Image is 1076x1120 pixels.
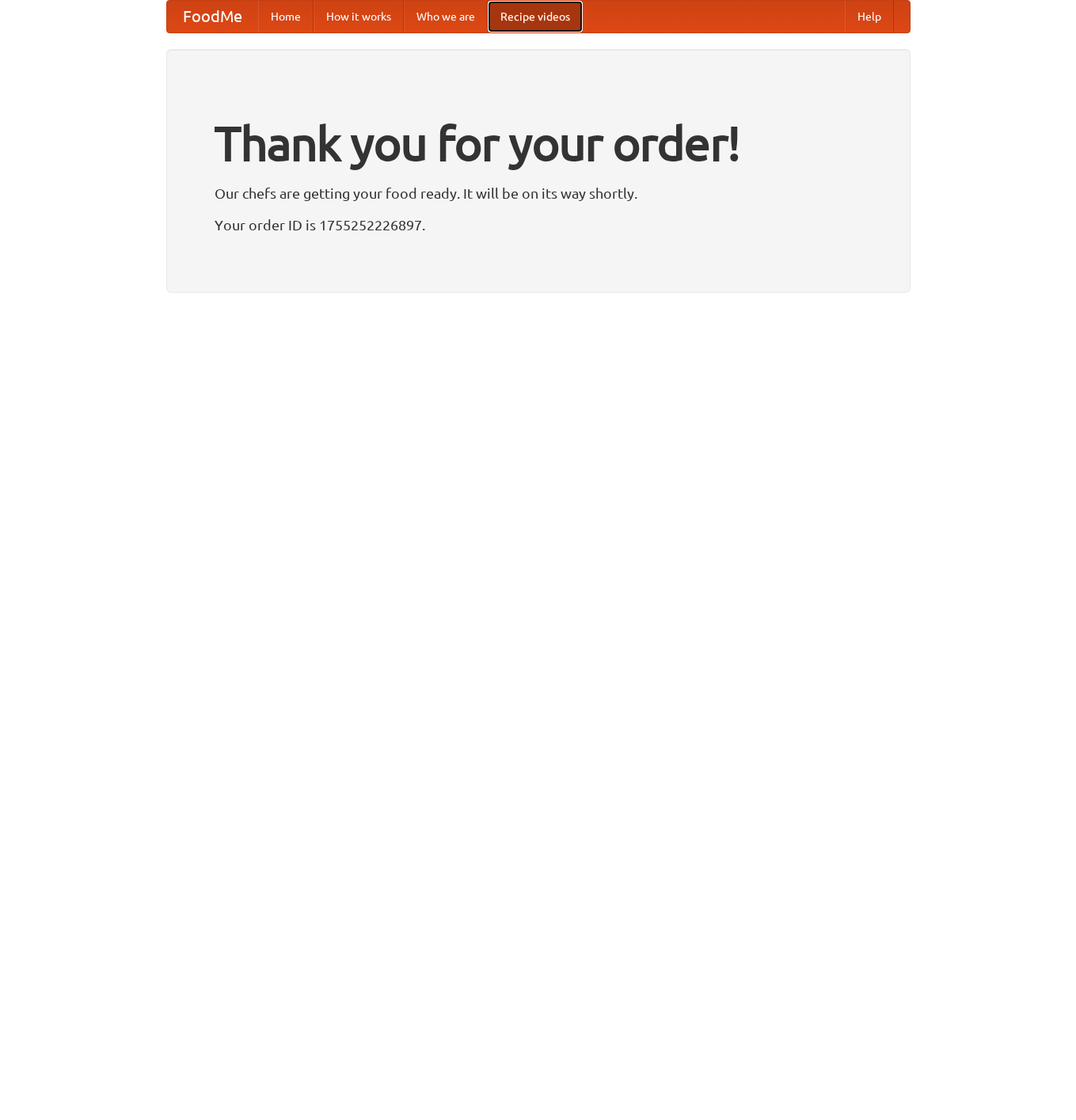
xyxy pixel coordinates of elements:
[258,1,314,32] a: Home
[215,181,862,205] p: Our chefs are getting your food ready. It will be on its way shortly.
[404,1,488,32] a: Who we are
[215,105,862,181] h1: Thank you for your order!
[167,1,258,32] a: FoodMe
[845,1,894,32] a: Help
[314,1,404,32] a: How it works
[215,213,862,237] p: Your order ID is 1755252226897.
[488,1,583,32] a: Recipe videos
